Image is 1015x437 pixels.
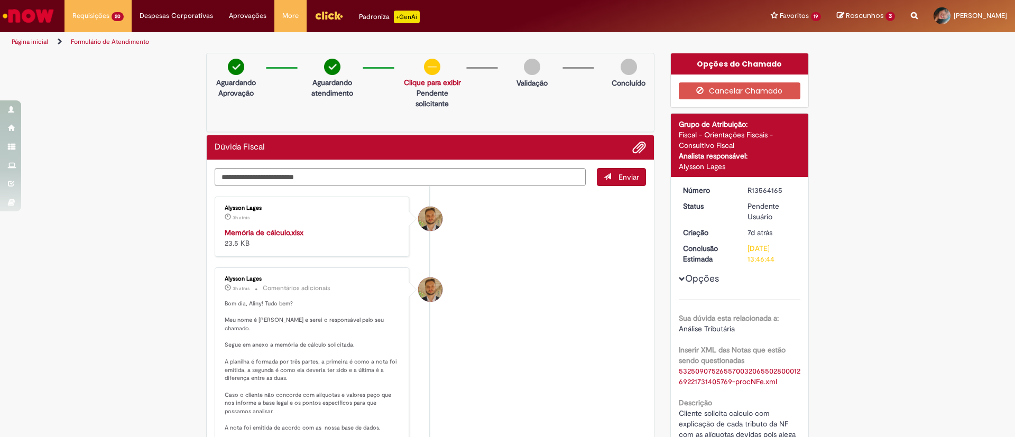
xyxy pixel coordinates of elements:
[418,277,442,302] div: Alysson Lages
[675,185,740,196] dt: Número
[679,161,801,172] div: Alysson Lages
[71,38,149,46] a: Formulário de Atendimento
[112,12,124,21] span: 20
[359,11,420,23] div: Padroniza
[619,172,639,182] span: Enviar
[140,11,213,21] span: Despesas Corporativas
[324,59,340,75] img: check-circle-green.png
[679,366,800,386] a: Download de 53250907526557003206550280001269221731405769-procNFe.xml
[632,141,646,154] button: Adicionar anexos
[846,11,884,21] span: Rascunhos
[837,11,895,21] a: Rascunhos
[679,398,712,407] b: Descrição
[225,227,401,248] div: 23.5 KB
[524,59,540,75] img: img-circle-grey.png
[12,38,48,46] a: Página inicial
[233,215,250,221] time: 01/10/2025 11:11:37
[671,53,809,75] div: Opções do Chamado
[225,205,401,211] div: Alysson Lages
[811,12,822,21] span: 19
[954,11,1007,20] span: [PERSON_NAME]
[679,313,779,323] b: Sua dúvida esta relacionada a:
[679,82,801,99] button: Cancelar Chamado
[8,32,669,52] ul: Trilhas de página
[72,11,109,21] span: Requisições
[404,78,461,87] a: Clique para exibir
[225,300,401,432] p: Bom dia, Aliny! Tudo bem? Meu nome é [PERSON_NAME] e serei o responsável pelo seu chamado. Segue ...
[748,228,772,237] time: 24/09/2025 16:46:40
[748,228,772,237] span: 7d atrás
[679,129,801,151] div: Fiscal - Orientações Fiscais - Consultivo Fiscal
[424,59,440,75] img: circle-minus.png
[418,207,442,231] div: Alysson Lages
[612,78,645,88] p: Concluído
[675,201,740,211] dt: Status
[225,228,303,237] a: Memória de cálculo.xlsx
[780,11,809,21] span: Favoritos
[748,201,797,222] div: Pendente Usuário
[679,151,801,161] div: Analista responsável:
[233,215,250,221] span: 3h atrás
[675,243,740,264] dt: Conclusão Estimada
[679,119,801,129] div: Grupo de Atribuição:
[748,243,797,264] div: [DATE] 13:46:44
[675,227,740,238] dt: Criação
[307,77,357,98] p: Aguardando atendimento
[1,5,56,26] img: ServiceNow
[215,143,265,152] h2: Dúvida Fiscal Histórico de tíquete
[233,285,250,292] span: 3h atrás
[211,77,261,98] p: Aguardando Aprovação
[228,59,244,75] img: check-circle-green.png
[621,59,637,75] img: img-circle-grey.png
[679,345,786,365] b: Inserir XML das Notas que estão sendo questionadas
[233,285,250,292] time: 01/10/2025 11:10:44
[229,11,266,21] span: Aprovações
[404,88,461,109] p: Pendente solicitante
[885,12,895,21] span: 3
[748,227,797,238] div: 24/09/2025 16:46:40
[263,284,330,293] small: Comentários adicionais
[597,168,646,186] button: Enviar
[315,7,343,23] img: click_logo_yellow_360x200.png
[225,276,401,282] div: Alysson Lages
[748,185,797,196] div: R13564165
[215,168,586,186] textarea: Digite sua mensagem aqui...
[282,11,299,21] span: More
[394,11,420,23] p: +GenAi
[679,324,735,333] span: Análise Tributária
[516,78,548,88] p: Validação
